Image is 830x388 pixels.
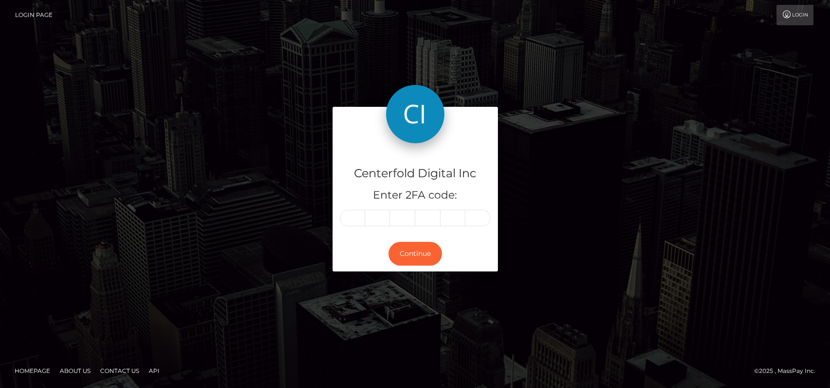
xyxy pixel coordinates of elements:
[389,242,442,266] button: Continue
[96,363,143,378] a: Contact Us
[340,188,491,203] h5: Enter 2FA code:
[754,366,823,376] div: © 2025 , MassPay Inc.
[145,363,163,378] a: API
[15,5,53,25] a: Login Page
[777,5,813,25] a: Login
[11,363,54,378] a: Homepage
[56,363,94,378] a: About Us
[386,85,444,143] img: Centerfold Digital Inc
[340,165,491,182] h4: Centerfold Digital Inc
